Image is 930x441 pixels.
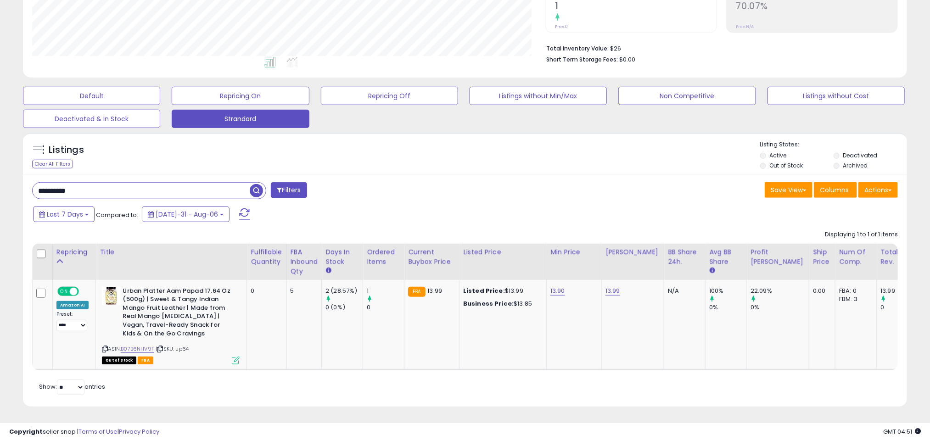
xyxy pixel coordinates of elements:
[550,247,598,257] div: Min Price
[813,247,831,267] div: Ship Price
[668,287,698,295] div: N/A
[138,357,153,364] span: FBA
[56,311,89,332] div: Preset:
[709,287,746,295] div: 100%
[843,162,868,169] label: Archived
[883,427,921,436] span: 2025-08-14 04:51 GMT
[765,182,812,198] button: Save View
[271,182,307,198] button: Filters
[321,87,458,105] button: Repricing Off
[843,151,878,159] label: Deactivated
[463,287,539,295] div: $13.99
[33,207,95,222] button: Last 7 Days
[620,55,636,64] span: $0.00
[768,87,905,105] button: Listings without Cost
[736,1,897,13] h2: 70.07%
[813,287,828,295] div: 0.00
[102,287,120,305] img: 51kDibiWOWL._SL40_.jpg
[32,160,73,168] div: Clear All Filters
[820,185,849,195] span: Columns
[880,287,918,295] div: 13.99
[325,287,363,295] div: 2 (28.57%)
[49,144,84,156] h5: Listings
[605,247,660,257] div: [PERSON_NAME]
[547,42,891,53] li: $26
[325,303,363,312] div: 0 (0%)
[56,247,92,257] div: Repricing
[880,247,914,267] div: Total Rev.
[555,24,568,29] small: Prev: 0
[736,24,754,29] small: Prev: N/A
[751,303,809,312] div: 0%
[367,247,400,267] div: Ordered Items
[463,247,543,257] div: Listed Price
[751,287,809,295] div: 22.09%
[367,287,404,295] div: 1
[251,287,279,295] div: 0
[463,299,514,308] b: Business Price:
[102,287,240,363] div: ASIN:
[709,247,743,267] div: Avg BB Share
[814,182,857,198] button: Columns
[547,56,618,63] b: Short Term Storage Fees:
[172,110,309,128] button: Strandard
[9,428,159,436] div: seller snap | |
[858,182,898,198] button: Actions
[119,427,159,436] a: Privacy Policy
[825,230,898,239] div: Displaying 1 to 1 of 1 items
[839,295,869,303] div: FBM: 3
[23,87,160,105] button: Default
[121,345,154,353] a: B07B6NHV9F
[23,110,160,128] button: Deactivated & In Stock
[78,427,118,436] a: Terms of Use
[839,247,873,267] div: Num of Comp.
[770,151,787,159] label: Active
[9,427,43,436] strong: Copyright
[291,287,315,295] div: 5
[428,286,443,295] span: 13.99
[251,247,282,267] div: Fulfillable Quantity
[291,247,318,276] div: FBA inbound Qty
[463,286,505,295] b: Listed Price:
[751,247,805,267] div: Profit [PERSON_NAME]
[839,287,869,295] div: FBA: 0
[58,287,70,295] span: ON
[142,207,230,222] button: [DATE]-31 - Aug-06
[325,267,331,275] small: Days In Stock.
[100,247,243,257] div: Title
[367,303,404,312] div: 0
[470,87,607,105] button: Listings without Min/Max
[172,87,309,105] button: Repricing On
[605,286,620,296] a: 13.99
[39,382,105,391] span: Show: entries
[463,300,539,308] div: $13.85
[618,87,756,105] button: Non Competitive
[156,345,189,352] span: | SKU: up64
[709,303,746,312] div: 0%
[56,301,89,309] div: Amazon AI
[550,286,565,296] a: 13.90
[760,140,907,149] p: Listing States:
[880,303,918,312] div: 0
[78,287,92,295] span: OFF
[96,211,138,219] span: Compared to:
[102,357,136,364] span: All listings that are currently out of stock and unavailable for purchase on Amazon
[668,247,701,267] div: BB Share 24h.
[709,267,715,275] small: Avg BB Share.
[325,247,359,267] div: Days In Stock
[123,287,234,340] b: Urban Platter Aam Papad 17.64 Oz (500g) | Sweet & Tangy Indian Mango Fruit Leather | Made from Re...
[156,210,218,219] span: [DATE]-31 - Aug-06
[547,45,609,52] b: Total Inventory Value:
[408,247,455,267] div: Current Buybox Price
[555,1,717,13] h2: 1
[770,162,803,169] label: Out of Stock
[47,210,83,219] span: Last 7 Days
[408,287,425,297] small: FBA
